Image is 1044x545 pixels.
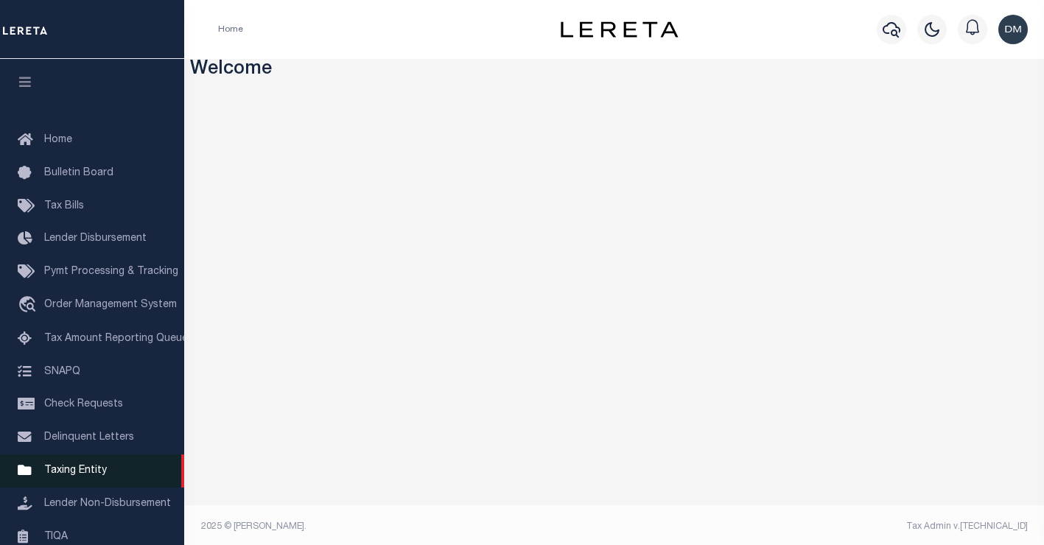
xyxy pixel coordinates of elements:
span: Tax Amount Reporting Queue [44,334,188,344]
span: Lender Non-Disbursement [44,499,171,509]
span: Lender Disbursement [44,233,147,244]
span: Taxing Entity [44,465,107,476]
span: Delinquent Letters [44,432,134,443]
span: Check Requests [44,399,123,409]
span: Pymt Processing & Tracking [44,267,178,277]
span: Tax Bills [44,201,84,211]
span: Home [44,135,72,145]
i: travel_explore [18,296,41,315]
span: SNAPQ [44,366,80,376]
span: TIQA [44,531,68,541]
img: logo-dark.svg [561,21,679,38]
img: svg+xml;base64,PHN2ZyB4bWxucz0iaHR0cDovL3d3dy53My5vcmcvMjAwMC9zdmciIHBvaW50ZXItZXZlbnRzPSJub25lIi... [998,15,1028,44]
div: Tax Admin v.[TECHNICAL_ID] [626,520,1028,533]
div: 2025 © [PERSON_NAME]. [190,520,614,533]
span: Bulletin Board [44,168,113,178]
span: Order Management System [44,300,177,310]
li: Home [218,23,243,36]
h3: Welcome [190,59,1039,82]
